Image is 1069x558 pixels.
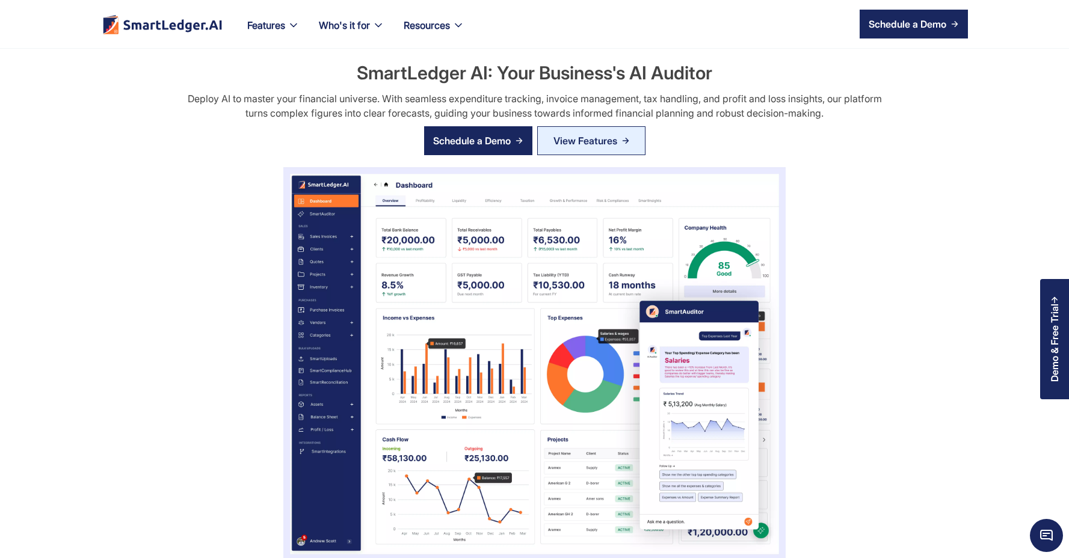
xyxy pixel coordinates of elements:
div: Resources [394,17,474,48]
div: Features [247,17,285,34]
img: Arrow Right Blue [622,137,629,144]
div: Who's it for [309,17,394,48]
a: View Features [537,126,645,155]
a: Schedule a Demo [424,126,532,155]
div: View Features [553,131,617,150]
div: Demo & Free Trial [1049,304,1060,382]
div: Who's it for [319,17,370,34]
a: home [102,14,223,34]
img: footer logo [102,14,223,34]
div: Features [238,17,309,48]
div: Resources [404,17,450,34]
span: Chat Widget [1030,519,1063,552]
div: Schedule a Demo [433,133,511,148]
img: arrow right icon [516,137,523,144]
div: Deploy AI to master your financial universe. With seamless expenditure tracking, invoice manageme... [179,91,890,120]
h2: SmartLedger AI: Your Business's AI Auditor [357,60,712,85]
img: arrow right icon [951,20,958,28]
a: Schedule a Demo [860,10,968,38]
div: Schedule a Demo [869,17,946,31]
